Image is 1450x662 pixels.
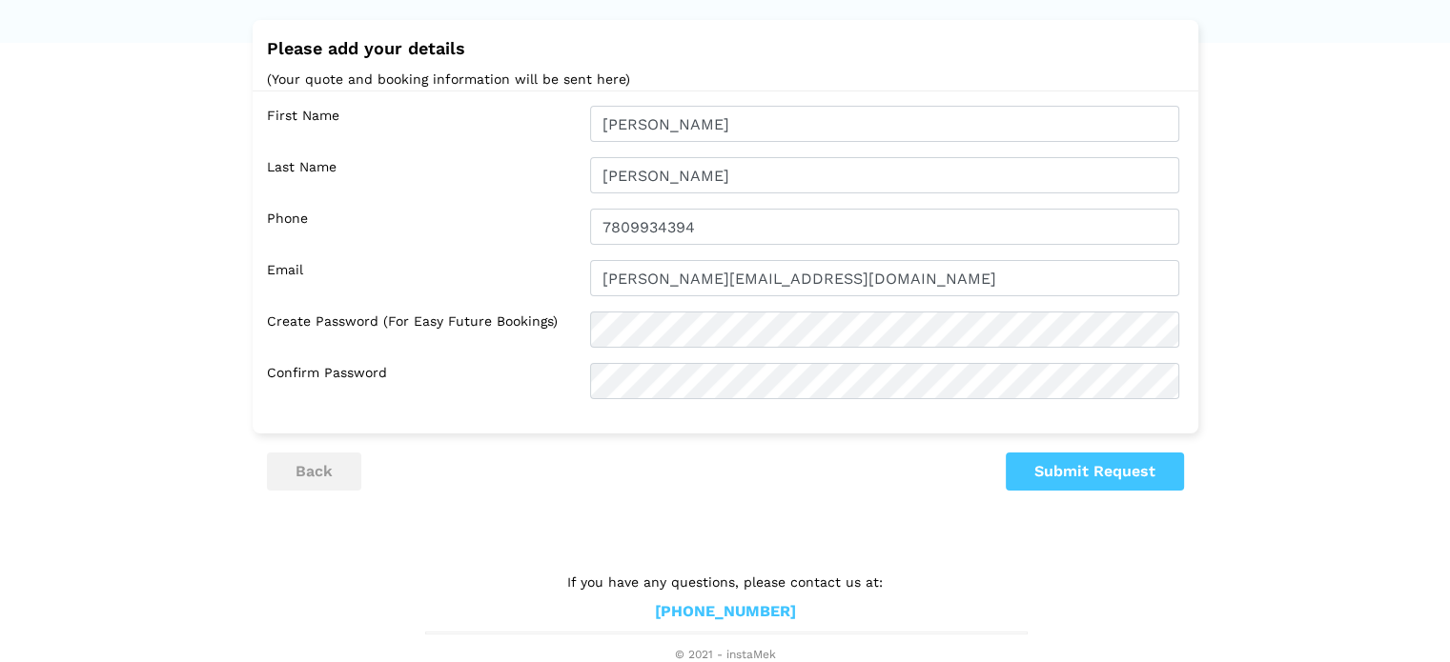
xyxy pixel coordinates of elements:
button: Submit Request [1006,452,1184,491]
a: [PHONE_NUMBER] [655,602,796,622]
label: Last Name [267,157,576,193]
label: Email [267,260,576,296]
label: Confirm Password [267,363,576,399]
label: First Name [267,106,576,142]
label: Phone [267,209,576,245]
p: If you have any questions, please contact us at: [425,572,1026,592]
p: (Your quote and booking information will be sent here) [267,68,1184,91]
button: back [267,452,361,491]
h2: Please add your details [267,39,1184,58]
label: Create Password (for easy future bookings) [267,311,576,348]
